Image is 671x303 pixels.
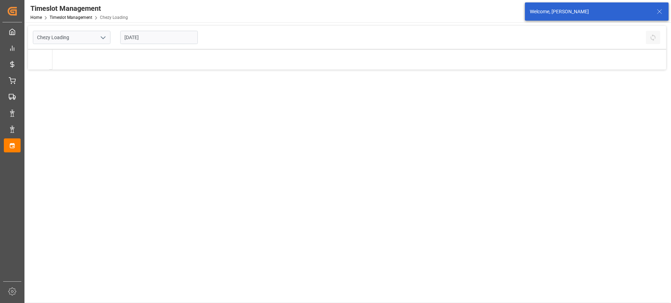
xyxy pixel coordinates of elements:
[98,32,108,43] button: open menu
[530,8,650,15] div: Welcome, [PERSON_NAME]
[120,31,198,44] input: DD-MM-YYYY
[30,3,128,14] div: Timeslot Management
[30,15,42,20] a: Home
[50,15,92,20] a: Timeslot Management
[33,31,110,44] input: Type to search/select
